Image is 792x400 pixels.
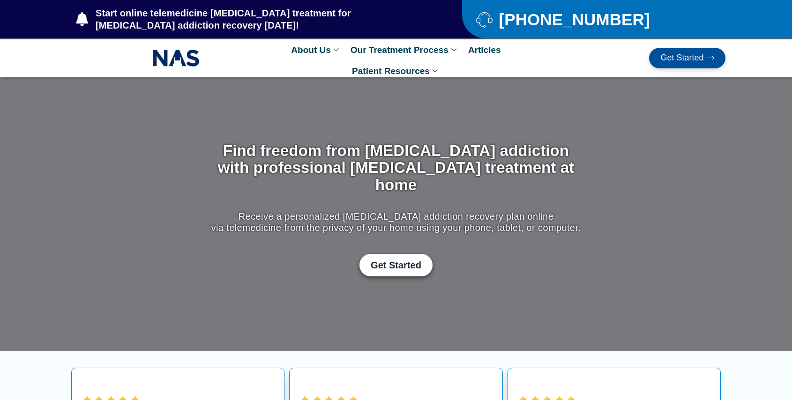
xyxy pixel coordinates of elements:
span: [PHONE_NUMBER] [496,14,650,25]
a: Start online telemedicine [MEDICAL_DATA] treatment for [MEDICAL_DATA] addiction recovery [DATE]! [76,7,425,31]
div: Get Started with Suboxone Treatment by filling-out this new patient packet form [209,254,583,276]
img: NAS_email_signature-removebg-preview.png [153,47,200,69]
a: Patient Resources [347,60,445,81]
a: [PHONE_NUMBER] [476,11,702,28]
p: Receive a personalized [MEDICAL_DATA] addiction recovery plan online via telemedicine from the pr... [209,211,583,233]
span: Get Started [660,53,703,63]
a: Get Started [649,48,725,68]
a: About Us [286,39,345,60]
a: Get Started [359,254,433,276]
a: Our Treatment Process [346,39,463,60]
span: Start online telemedicine [MEDICAL_DATA] treatment for [MEDICAL_DATA] addiction recovery [DATE]! [93,7,425,31]
h1: Find freedom from [MEDICAL_DATA] addiction with professional [MEDICAL_DATA] treatment at home [209,142,583,193]
span: Get Started [371,259,421,271]
a: Articles [463,39,506,60]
